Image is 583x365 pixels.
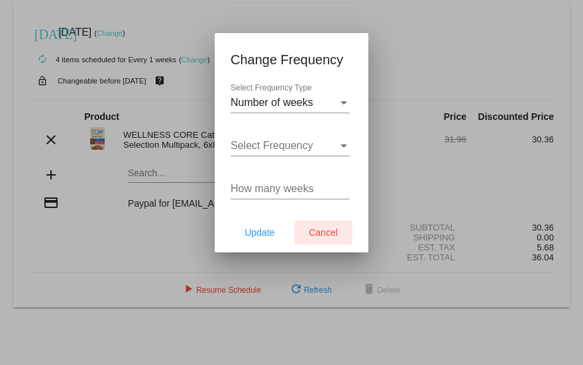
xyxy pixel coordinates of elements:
[244,227,274,238] span: Update
[231,140,313,151] span: Select Frequency
[231,97,313,108] span: Number of weeks
[231,183,350,195] input: How many weeks
[231,49,352,70] h1: Change Frequency
[294,221,352,244] button: Cancel
[231,221,289,244] button: Update
[309,227,338,238] span: Cancel
[231,140,350,152] mat-select: Select Frequency
[231,97,350,109] mat-select: Select Frequency Type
